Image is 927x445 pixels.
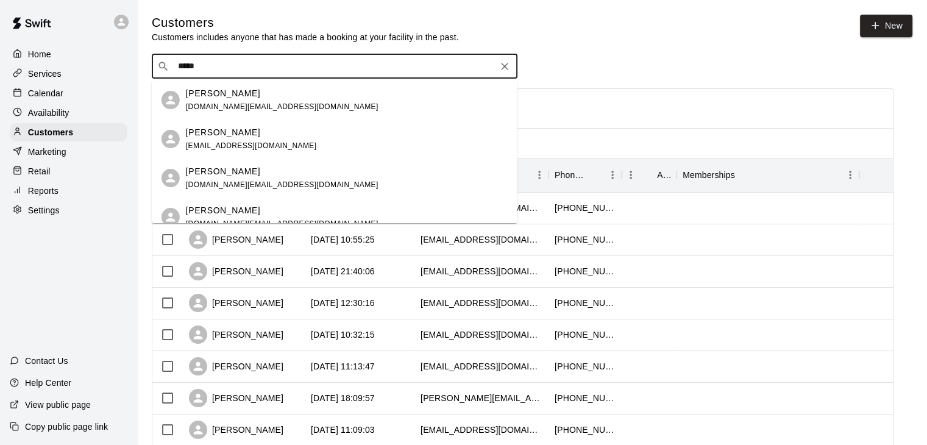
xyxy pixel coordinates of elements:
div: +17782311889 [555,202,616,214]
div: Cathy Hunchak [162,130,180,148]
a: New [860,15,912,37]
div: henrychhuang@gmail.com [421,360,542,372]
button: Sort [586,166,603,183]
span: [DOMAIN_NAME][EMAIL_ADDRESS][DOMAIN_NAME] [186,102,378,111]
a: Retail [10,162,127,180]
div: 2025-08-01 18:09:57 [311,392,375,404]
div: +16047267825 [555,329,616,341]
p: Copy public page link [25,421,108,433]
button: Menu [841,166,859,184]
div: ckkh410@gmail.com [421,424,542,436]
div: Search customers by name or email [152,54,517,79]
p: Customers includes anyone that has made a booking at your facility in the past. [152,31,459,43]
div: +16043606456 [555,233,616,246]
p: View public page [25,399,91,411]
a: Calendar [10,84,127,102]
div: [PERSON_NAME] [189,294,283,312]
div: 2025-08-07 12:30:16 [311,297,375,309]
button: Menu [622,166,640,184]
div: 2025-08-06 10:32:15 [311,329,375,341]
div: 2025-08-08 10:55:25 [311,233,375,246]
p: Contact Us [25,355,68,367]
a: Availability [10,104,127,122]
button: Sort [735,166,752,183]
div: [PERSON_NAME] [189,262,283,280]
button: Menu [530,166,549,184]
p: Availability [28,107,69,119]
div: [PERSON_NAME] [189,389,283,407]
div: Email [414,158,549,192]
a: Home [10,45,127,63]
p: Marketing [28,146,66,158]
p: [PERSON_NAME] [186,126,260,139]
p: Customers [28,126,73,138]
p: Calendar [28,87,63,99]
div: Age [657,158,670,192]
div: +16049080568 [555,297,616,309]
a: Customers [10,123,127,141]
div: dosanjh.sim@gmail.com [421,392,542,404]
div: +16043491717 [555,392,616,404]
h5: Customers [152,15,459,31]
div: 2025-08-05 11:13:47 [311,360,375,372]
div: Phone Number [549,158,622,192]
button: Clear [496,58,513,75]
p: [PERSON_NAME] [186,204,260,217]
div: [PERSON_NAME] [189,421,283,439]
button: Sort [640,166,657,183]
div: 2025-08-07 21:40:06 [311,265,375,277]
div: Liam Nguyen [162,169,180,187]
p: Help Center [25,377,71,389]
p: [PERSON_NAME] [186,165,260,178]
div: Age [622,158,677,192]
div: Logan Nguyen [162,208,180,226]
a: Settings [10,201,127,219]
span: [EMAIL_ADDRESS][DOMAIN_NAME] [186,141,317,150]
div: trace.chu@gmail.com [421,265,542,277]
div: 2025-08-01 11:09:03 [311,424,375,436]
div: blairwcasey@gmail.com [421,233,542,246]
div: Memberships [677,158,859,192]
div: Cathy Nguyen [162,91,180,109]
p: Retail [28,165,51,177]
div: [PERSON_NAME] [189,230,283,249]
p: Reports [28,185,59,197]
div: +16047876410 [555,265,616,277]
a: Reports [10,182,127,200]
span: [DOMAIN_NAME][EMAIL_ADDRESS][DOMAIN_NAME] [186,180,378,189]
div: shing.tam@gmail.com [421,329,542,341]
a: Marketing [10,143,127,161]
p: Settings [28,204,60,216]
div: bnaphegyi@gmail.com [421,297,542,309]
p: [PERSON_NAME] [186,87,260,100]
div: +16047672134 [555,424,616,436]
div: Phone Number [555,158,586,192]
div: Memberships [683,158,735,192]
span: [DOMAIN_NAME][EMAIL_ADDRESS][DOMAIN_NAME] [186,219,378,228]
p: Home [28,48,51,60]
button: Menu [603,166,622,184]
div: +17782315721 [555,360,616,372]
div: [PERSON_NAME] [189,326,283,344]
div: [PERSON_NAME] [189,357,283,376]
p: Services [28,68,62,80]
a: Services [10,65,127,83]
